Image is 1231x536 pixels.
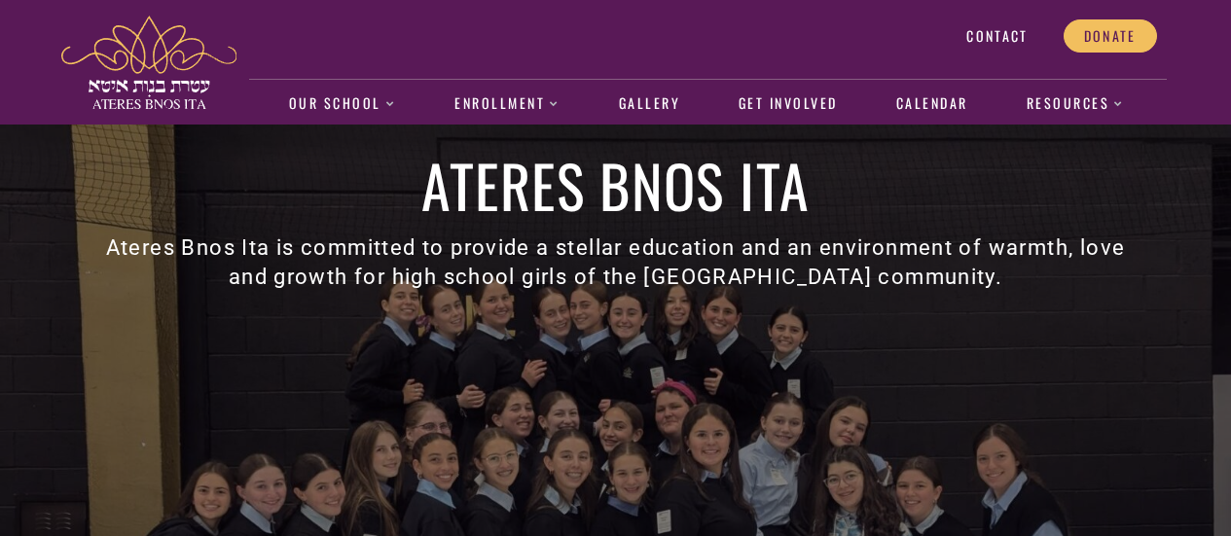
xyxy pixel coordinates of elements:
a: Enrollment [445,82,570,126]
h1: Ateres Bnos Ita [92,156,1140,214]
img: ateres [61,16,236,109]
a: Donate [1064,19,1157,53]
span: Contact [966,27,1028,45]
a: Calendar [886,82,978,126]
a: Our School [278,82,406,126]
h3: Ateres Bnos Ita is committed to provide a stellar education and an environment of warmth, love an... [92,233,1140,292]
a: Gallery [608,82,690,126]
a: Get Involved [728,82,848,126]
a: Contact [946,19,1048,53]
a: Resources [1016,82,1135,126]
span: Donate [1084,27,1137,45]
